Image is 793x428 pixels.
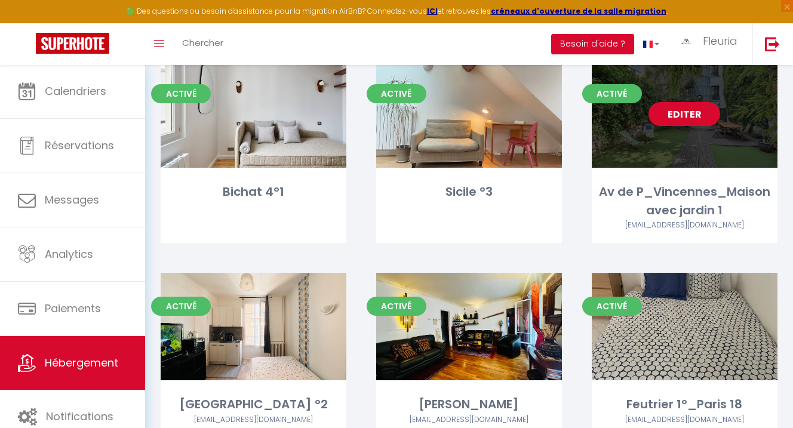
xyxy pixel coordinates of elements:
div: Feutrier 1°_Paris 18 [592,395,777,414]
a: créneaux d'ouverture de la salle migration [491,6,666,16]
img: ... [677,35,695,47]
span: Notifications [46,409,113,424]
span: Activé [151,297,211,316]
div: Airbnb [376,414,562,426]
iframe: Chat [742,374,784,419]
span: Chercher [182,36,223,49]
span: Activé [151,84,211,103]
div: Airbnb [592,220,777,231]
span: Activé [367,297,426,316]
a: ... Fleuria [668,23,752,65]
button: Ouvrir le widget de chat LiveChat [10,5,45,41]
span: Activé [582,84,642,103]
div: Bichat 4°1 [161,183,346,201]
span: Fleuria [703,33,737,48]
div: Av de P_Vincennes_Maison avec jardin 1 [592,183,777,220]
div: [GEOGRAPHIC_DATA] °2 [161,395,346,414]
a: Editer [648,102,720,126]
div: [PERSON_NAME] [376,395,562,414]
button: Besoin d'aide ? [551,34,634,54]
img: logout [765,36,780,51]
span: Paiements [45,301,101,316]
div: Sicile °3 [376,183,562,201]
a: ICI [427,6,438,16]
div: Airbnb [592,414,777,426]
a: Chercher [173,23,232,65]
span: Réservations [45,138,114,153]
span: Calendriers [45,84,106,98]
img: Super Booking [36,33,109,54]
span: Hébergement [45,355,118,370]
span: Activé [367,84,426,103]
span: Messages [45,192,99,207]
div: Airbnb [161,414,346,426]
span: Activé [582,297,642,316]
span: Analytics [45,247,93,261]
